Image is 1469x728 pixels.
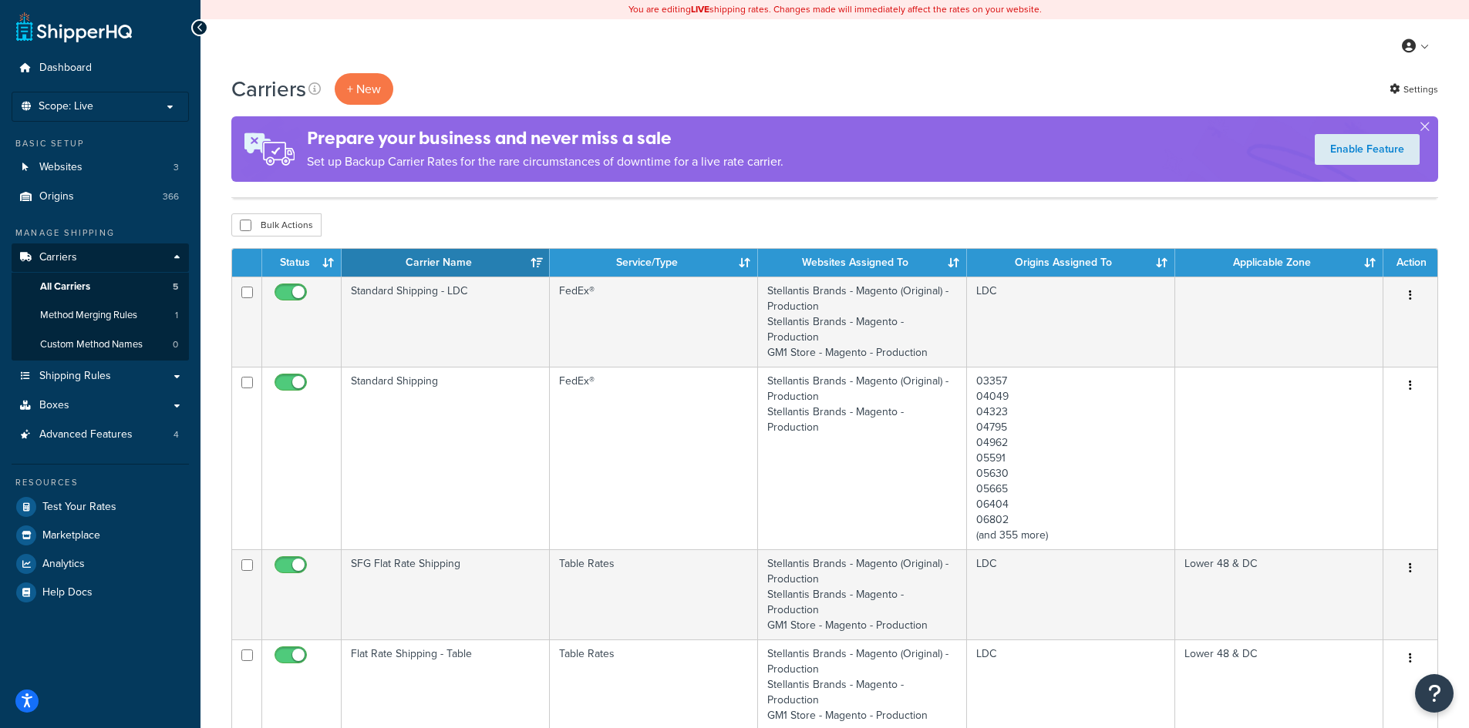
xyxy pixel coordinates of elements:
a: Dashboard [12,54,189,82]
td: Stellantis Brands - Magento (Original) - Production Stellantis Brands - Magento - Production GM1 ... [758,277,966,367]
li: Origins [12,183,189,211]
a: Websites 3 [12,153,189,182]
th: Websites Assigned To: activate to sort column ascending [758,249,966,277]
li: Carriers [12,243,189,361]
span: Help Docs [42,586,93,599]
td: Standard Shipping - LDC [342,277,550,367]
span: 0 [173,338,178,351]
td: FedEx® [550,367,758,549]
td: SFG Flat Rate Shipping [342,549,550,639]
span: Websites [39,161,83,174]
span: Shipping Rules [39,370,111,383]
button: Open Resource Center [1415,674,1454,713]
a: Shipping Rules [12,362,189,391]
th: Status: activate to sort column ascending [262,249,342,277]
a: Enable Feature [1315,134,1420,165]
span: Carriers [39,251,77,264]
span: Origins [39,190,74,203]
div: Manage Shipping [12,226,189,240]
span: Test Your Rates [42,501,116,514]
li: Websites [12,153,189,182]
a: Test Your Rates [12,493,189,521]
td: 03357 04049 04323 04795 04962 05591 05630 05665 06404 06802 (and 355 more) [967,367,1175,549]
button: + New [335,73,393,105]
div: Resources [12,476,189,489]
a: ShipperHQ Home [16,12,132,42]
th: Applicable Zone: activate to sort column ascending [1175,249,1383,277]
td: Stellantis Brands - Magento (Original) - Production Stellantis Brands - Magento - Production GM1 ... [758,549,966,639]
li: Method Merging Rules [12,301,189,330]
span: Custom Method Names [40,338,143,351]
span: Analytics [42,558,85,571]
td: FedEx® [550,277,758,367]
td: Stellantis Brands - Magento (Original) - Production Stellantis Brands - Magento - Production [758,367,966,549]
a: Carriers [12,243,189,272]
span: 1 [175,309,178,322]
span: Method Merging Rules [40,309,137,322]
h1: Carriers [231,74,306,104]
a: Origins 366 [12,183,189,211]
th: Action [1383,249,1437,277]
th: Service/Type: activate to sort column ascending [550,249,758,277]
th: Origins Assigned To: activate to sort column ascending [967,249,1175,277]
a: Marketplace [12,522,189,549]
h4: Prepare your business and never miss a sale [307,126,783,151]
span: Scope: Live [39,100,93,113]
span: Boxes [39,399,69,412]
span: 5 [173,280,178,294]
a: Analytics [12,550,189,578]
span: 4 [174,428,179,441]
div: Basic Setup [12,137,189,150]
span: Advanced Features [39,428,133,441]
a: Help Docs [12,579,189,606]
td: Standard Shipping [342,367,550,549]
span: 366 [163,190,179,203]
a: Method Merging Rules 1 [12,301,189,330]
a: Settings [1390,79,1438,100]
span: Marketplace [42,529,100,542]
img: ad-rules-rateshop-fe6ec290ccb7230408bd80ed9643f0289d75e0ffd9eb532fc0e269fcd187b520.png [231,116,307,182]
button: Bulk Actions [231,213,322,237]
td: LDC [967,277,1175,367]
th: Carrier Name: activate to sort column ascending [342,249,550,277]
li: Custom Method Names [12,330,189,359]
b: LIVE [691,2,709,16]
td: Table Rates [550,549,758,639]
p: Set up Backup Carrier Rates for the rare circumstances of downtime for a live rate carrier. [307,151,783,173]
a: Boxes [12,391,189,420]
span: All Carriers [40,280,90,294]
span: 3 [174,161,179,174]
a: Advanced Features 4 [12,421,189,449]
a: Custom Method Names 0 [12,330,189,359]
span: Dashboard [39,62,92,75]
td: Lower 48 & DC [1175,549,1383,639]
td: LDC [967,549,1175,639]
li: Advanced Features [12,421,189,449]
a: All Carriers 5 [12,273,189,301]
li: All Carriers [12,273,189,301]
